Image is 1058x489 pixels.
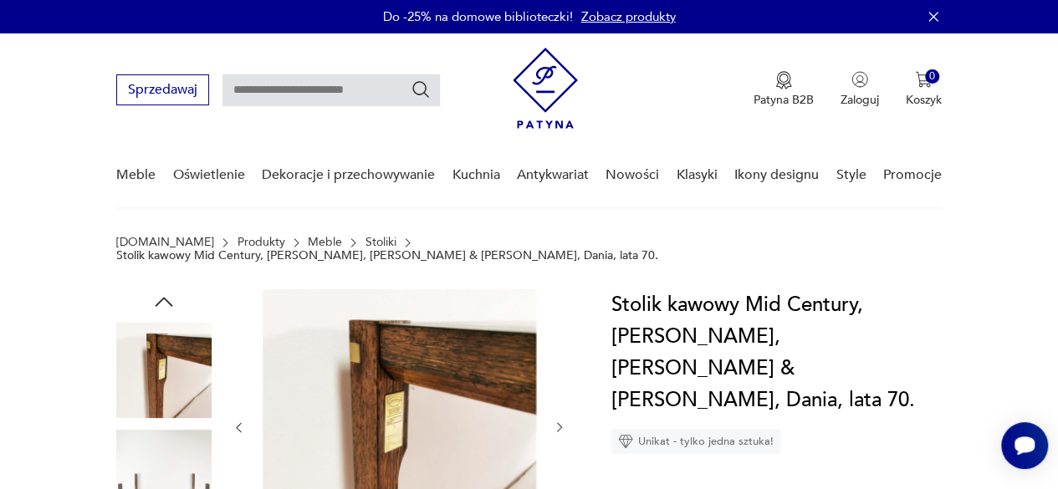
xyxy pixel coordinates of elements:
[618,434,633,449] img: Ikona diamentu
[365,236,396,249] a: Stoliki
[915,71,932,88] img: Ikona koszyka
[452,143,499,207] a: Kuchnia
[836,143,866,207] a: Style
[238,236,285,249] a: Produkty
[925,69,939,84] div: 0
[883,143,942,207] a: Promocje
[906,71,942,108] button: 0Koszyk
[677,143,718,207] a: Klasyki
[611,429,780,454] div: Unikat - tylko jedna sztuka!
[116,74,209,105] button: Sprzedawaj
[308,236,342,249] a: Meble
[513,48,578,129] img: Patyna - sklep z meblami i dekoracjami vintage
[116,85,209,97] a: Sprzedawaj
[775,71,792,89] img: Ikona medalu
[1001,422,1048,469] iframe: Smartsupp widget button
[116,249,658,262] p: Stolik kawowy Mid Century, [PERSON_NAME], [PERSON_NAME] & [PERSON_NAME], Dania, lata 70.
[606,143,659,207] a: Nowości
[841,92,879,108] p: Zaloguj
[116,143,156,207] a: Meble
[754,92,814,108] p: Patyna B2B
[851,71,868,88] img: Ikonka użytkownika
[262,143,435,207] a: Dekoracje i przechowywanie
[611,289,942,416] h1: Stolik kawowy Mid Century, [PERSON_NAME], [PERSON_NAME] & [PERSON_NAME], Dania, lata 70.
[754,71,814,108] a: Ikona medaluPatyna B2B
[734,143,819,207] a: Ikony designu
[411,79,431,99] button: Szukaj
[581,8,676,25] a: Zobacz produkty
[517,143,589,207] a: Antykwariat
[173,143,245,207] a: Oświetlenie
[754,71,814,108] button: Patyna B2B
[841,71,879,108] button: Zaloguj
[906,92,942,108] p: Koszyk
[116,323,212,418] img: Zdjęcie produktu Stolik kawowy Mid Century, Tranekaer, Gorm Christensen & Rolf Middelboe, Dania, ...
[383,8,573,25] p: Do -25% na domowe biblioteczki!
[116,236,214,249] a: [DOMAIN_NAME]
